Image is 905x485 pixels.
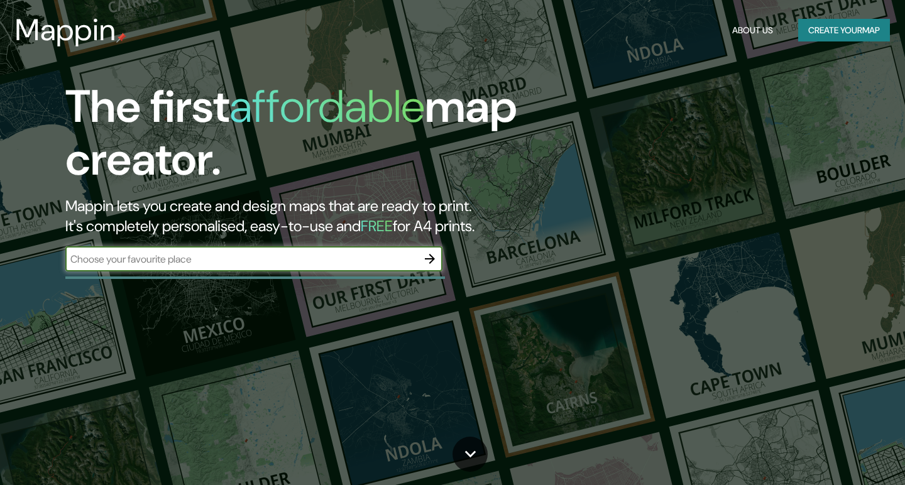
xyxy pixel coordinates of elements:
[15,13,116,48] h3: Mappin
[361,216,393,236] h5: FREE
[65,252,417,266] input: Choose your favourite place
[65,80,518,196] h1: The first map creator.
[727,19,778,42] button: About Us
[116,33,126,43] img: mappin-pin
[65,196,518,236] h2: Mappin lets you create and design maps that are ready to print. It's completely personalised, eas...
[798,19,890,42] button: Create yourmap
[229,77,425,136] h1: affordable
